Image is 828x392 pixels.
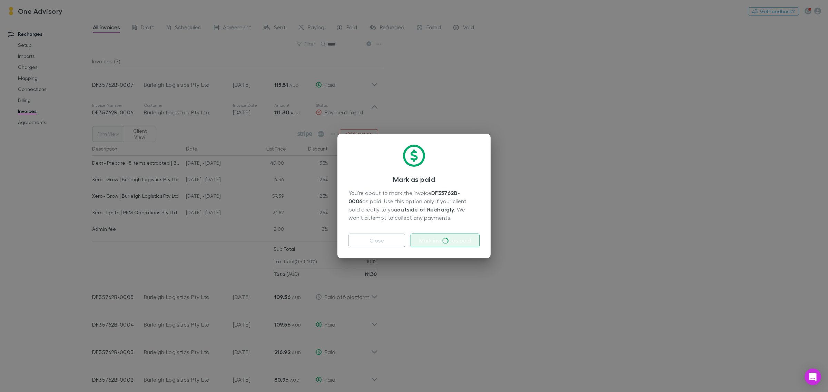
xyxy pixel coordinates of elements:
h3: Mark as paid [348,175,480,183]
button: Mark invoice as paid [411,234,480,247]
div: Open Intercom Messenger [805,369,821,385]
button: Close [348,234,405,247]
strong: outside of Rechargly [397,206,454,213]
div: You’re about to mark the invoice as paid. Use this option only if your client paid directly to yo... [348,189,480,223]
